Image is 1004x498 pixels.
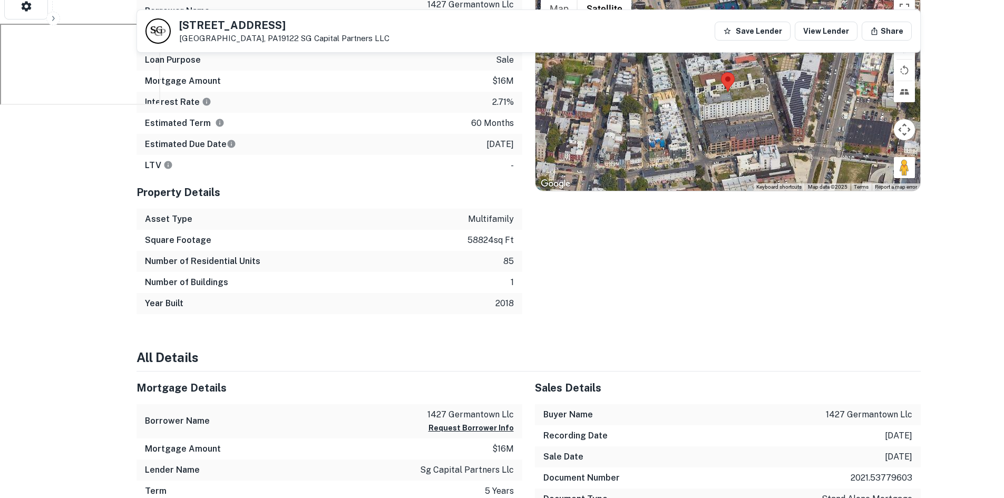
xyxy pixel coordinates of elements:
h4: All Details [137,348,921,367]
p: [DATE] [885,451,912,463]
p: 2018 [495,297,514,310]
h5: Sales Details [535,380,921,396]
h5: [STREET_ADDRESS] [179,20,389,31]
svg: Term is based on a standard schedule for this type of loan. [215,118,225,128]
h6: Square Footage [145,234,211,247]
h6: Asset Type [145,213,192,226]
p: 5 years [485,485,514,497]
p: 1 [511,276,514,289]
img: Google [538,177,573,191]
button: Map camera controls [894,119,915,140]
a: SG Capital Partners LLC [301,34,389,43]
p: $16m [492,443,514,455]
svg: Estimate is based on a standard schedule for this type of loan. [227,139,236,149]
h6: Mortgage Amount [145,75,221,87]
p: sg capital partners llc [420,464,514,476]
a: Terms [854,184,869,190]
h6: Interest Rate [145,96,211,109]
button: Save Lender [715,22,791,41]
p: - [511,159,514,172]
p: 58824 sq ft [467,234,514,247]
h6: LTV [145,159,173,172]
span: Map data ©2025 [808,184,847,190]
h6: Borrower Name [145,5,210,17]
h6: Recording Date [543,429,608,442]
iframe: Chat Widget [951,414,1004,464]
a: Open this area in Google Maps (opens a new window) [538,177,573,191]
button: Share [862,22,912,41]
p: 1427 germantown llc [826,408,912,421]
button: Tilt map [894,81,915,102]
a: View Lender [795,22,857,41]
p: 2.71% [492,96,514,109]
h6: Loan Purpose [145,54,201,66]
h6: Term [145,485,167,497]
h5: Mortgage Details [137,380,522,396]
h6: Estimated Term [145,117,225,130]
p: 1427 germantown llc [427,408,514,421]
h5: Property Details [137,184,522,200]
button: Request Borrower Info [428,422,514,434]
p: 85 [503,255,514,268]
p: 60 months [471,117,514,130]
p: [DATE] [486,138,514,151]
button: Drag Pegman onto the map to open Street View [894,157,915,178]
p: [DATE] [885,429,912,442]
h6: Estimated Due Date [145,138,236,151]
svg: LTVs displayed on the website are for informational purposes only and may be reported incorrectly... [163,160,173,170]
svg: The interest rates displayed on the website are for informational purposes only and may be report... [202,97,211,106]
h6: Lender Name [145,464,200,476]
h6: Number of Buildings [145,276,228,289]
h6: Document Number [543,472,620,484]
button: Keyboard shortcuts [756,183,802,191]
p: $16m [492,75,514,87]
button: Rotate map counterclockwise [894,60,915,81]
a: Report a map error [875,184,917,190]
h6: Buyer Name [543,408,593,421]
h6: Year Built [145,297,183,310]
p: [GEOGRAPHIC_DATA], PA19122 [179,34,389,43]
p: 2021.53779603 [851,472,912,484]
h6: Number of Residential Units [145,255,260,268]
h6: Sale Date [543,451,583,463]
h6: Borrower Name [145,415,210,427]
h6: Mortgage Amount [145,443,221,455]
p: sale [496,54,514,66]
p: multifamily [468,213,514,226]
